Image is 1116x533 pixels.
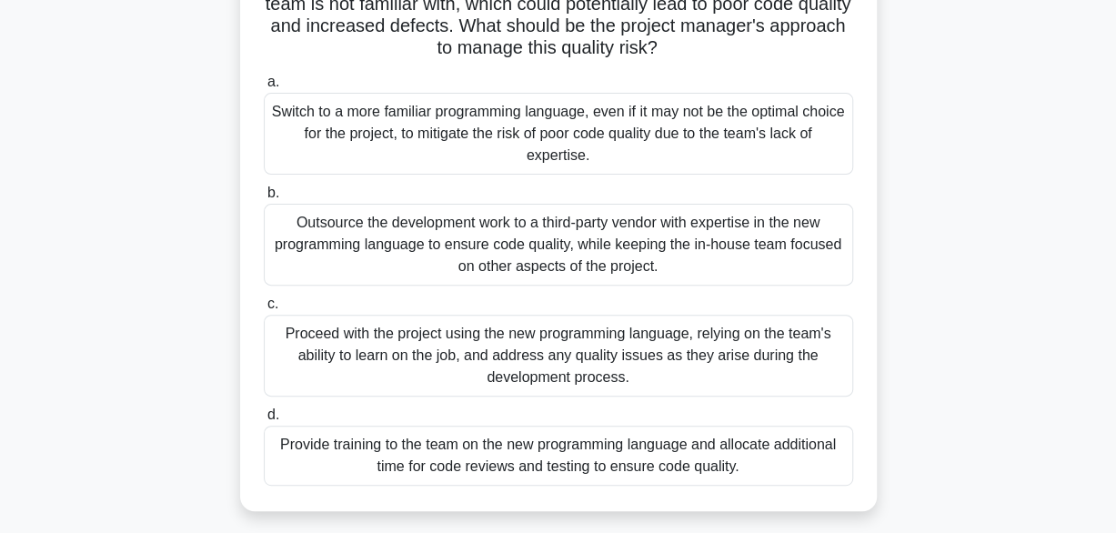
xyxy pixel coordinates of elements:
[264,315,853,397] div: Proceed with the project using the new programming language, relying on the team's ability to lea...
[264,93,853,175] div: Switch to a more familiar programming language, even if it may not be the optimal choice for the ...
[267,407,279,422] span: d.
[267,296,278,311] span: c.
[267,185,279,200] span: b.
[264,204,853,286] div: Outsource the development work to a third-party vendor with expertise in the new programming lang...
[264,426,853,486] div: Provide training to the team on the new programming language and allocate additional time for cod...
[267,74,279,89] span: a.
